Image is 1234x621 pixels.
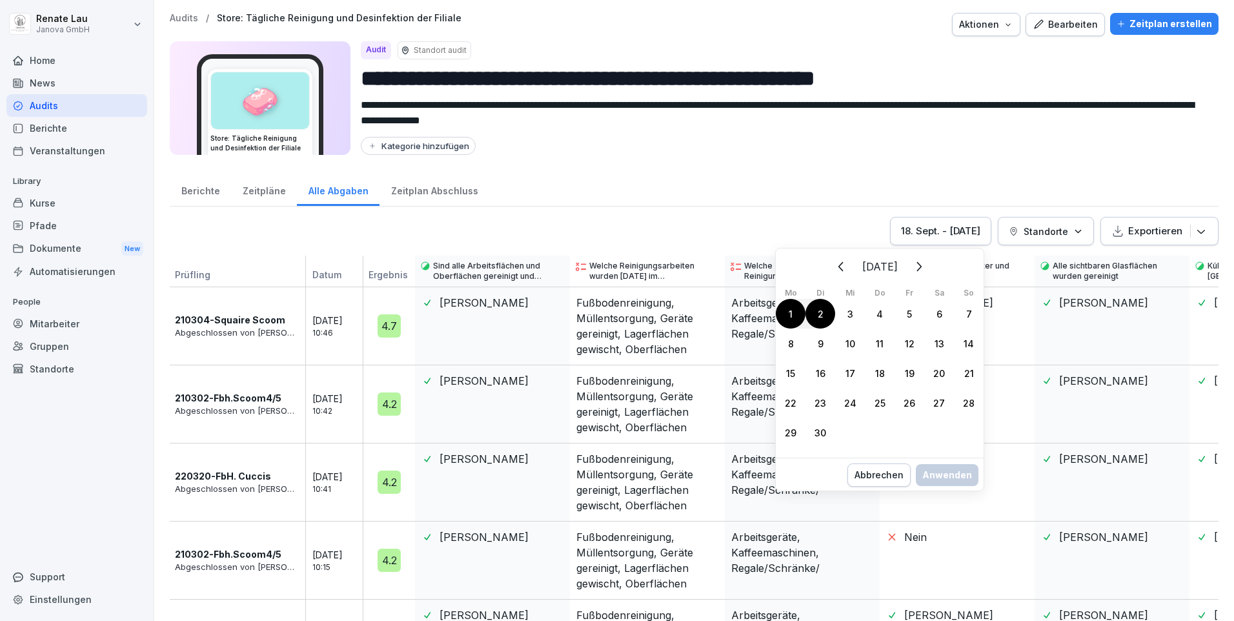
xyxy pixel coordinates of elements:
[367,141,469,151] div: Kategorie hinzufügen
[312,327,370,339] p: 10:46
[175,391,281,405] p: 210302-Fbh.Scoom4/5
[776,287,984,447] table: September 2025
[206,13,209,24] p: /
[776,388,805,418] div: 22
[175,405,299,418] p: Abgeschlossen von [PERSON_NAME]
[6,335,147,358] a: Gruppen
[414,45,467,56] p: Standort audit
[6,292,147,312] p: People
[6,588,147,611] a: Einstellungen
[895,299,924,329] div: 5
[904,252,933,281] button: Weiter
[827,252,856,281] button: Zurück
[170,173,231,206] a: Berichte
[731,529,865,576] p: Arbeitsgeräte, Kaffeemaschinen, Regale/Schränke/
[835,329,865,358] div: Mittwoch, 10. September 2025
[805,418,835,447] div: 30
[731,295,865,341] p: Arbeitsgeräte, Kaffeemaschinen, Regale/Schränke/
[916,464,978,486] button: Anwenden
[998,217,1094,245] button: Standorte
[433,261,565,281] p: Sind alle Arbeitsflächen und Oberflächen gereinigt und desinfiziert worden?
[378,471,401,494] div: 4.2
[170,268,299,287] p: Prüfling
[835,358,865,388] div: 17
[865,388,895,418] div: 25
[6,117,147,139] a: Berichte
[440,451,529,467] p: [PERSON_NAME]
[363,268,418,287] p: Ergebnis
[312,470,370,484] p: [DATE]
[776,418,805,447] div: 29
[895,388,924,418] div: Freitag, 26. September 2025
[175,469,271,483] p: 220320-FbH. Cuccis
[954,287,984,299] th: So
[6,192,147,214] div: Kurse
[924,299,954,329] div: Samstag, 6. September 2025
[924,329,954,358] div: Samstag, 13. September 2025
[379,173,489,206] div: Zeitplan Abschluss
[865,388,895,418] div: Heute, Donnerstag, 25. September 2025
[805,287,835,299] th: Di
[924,388,954,418] div: 27
[6,312,147,335] a: Mitarbeiter
[924,299,954,329] div: 6
[6,72,147,94] div: News
[776,287,805,299] th: Mo
[865,358,895,388] div: Donnerstag, 18. September 2025
[312,268,370,287] p: Datum
[6,237,147,261] a: DokumenteNew
[865,329,895,358] div: 11
[6,237,147,261] div: Dokumente
[890,217,991,245] button: 18. Sept. - [DATE]
[297,173,379,206] div: Alle Abgaben
[776,329,805,358] div: Montag, 8. September 2025
[1053,261,1184,281] p: Alle sichtbaren Glasflächen wurden gereinigt
[924,358,954,388] div: Samstag, 20. September 2025
[1110,13,1219,35] button: Zeitplan erstellen
[865,358,895,388] div: 18
[805,329,835,358] div: Dienstag, 9. September 2025
[6,139,147,162] a: Veranstaltungen
[378,549,401,572] div: 4.2
[217,13,461,24] a: Store: Tägliche Reinigung und Desinfektion der Filiale
[378,314,401,338] div: 4.7
[6,49,147,72] a: Home
[959,17,1013,32] div: Aktionen
[36,14,90,25] p: Renate Lau
[440,529,529,545] p: [PERSON_NAME]
[440,373,529,389] p: [PERSON_NAME]
[312,562,370,573] p: 10:15
[895,329,924,358] div: Freitag, 12. September 2025
[895,358,924,388] div: Freitag, 19. September 2025
[576,295,711,357] p: Fußbodenreinigung, Müllentsorgung, Geräte gereinigt, Lagerflächen gewischt, Oberflächen
[865,299,895,329] div: 4
[954,299,984,329] div: 7
[835,388,865,418] div: Mittwoch, 24. September 2025
[231,173,297,206] div: Zeitpläne
[210,134,310,153] h3: Store: Tägliche Reinigung und Desinfektion der Filiale
[805,418,835,447] div: Dienstag, 30. September 2025
[6,260,147,283] a: Automatisierungen
[805,358,835,388] div: 16
[904,529,927,545] p: Nein
[835,299,865,329] div: 3
[175,561,299,574] p: Abgeschlossen von [PERSON_NAME]
[312,314,370,327] p: [DATE]
[805,358,835,388] div: Dienstag, 16. September 2025
[6,358,147,380] div: Standorte
[170,13,198,24] p: Audits
[6,565,147,588] div: Support
[6,171,147,192] p: Library
[835,358,865,388] div: Mittwoch, 17. September 2025
[865,287,895,299] th: Do
[175,327,299,340] p: Abgeschlossen von [PERSON_NAME]
[576,529,711,591] p: Fußbodenreinigung, Müllentsorgung, Geräte gereinigt, Lagerflächen gewischt, Oberflächen
[776,252,984,447] div: September 2025
[954,388,984,418] div: Sonntag, 28. September 2025
[895,358,924,388] div: 19
[744,261,875,281] p: Welche Zusätzlichen Reinigungsarbeiten wurde ausgeführt
[901,224,980,238] div: 18. Sept. - [DATE]
[865,329,895,358] div: Donnerstag, 11. September 2025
